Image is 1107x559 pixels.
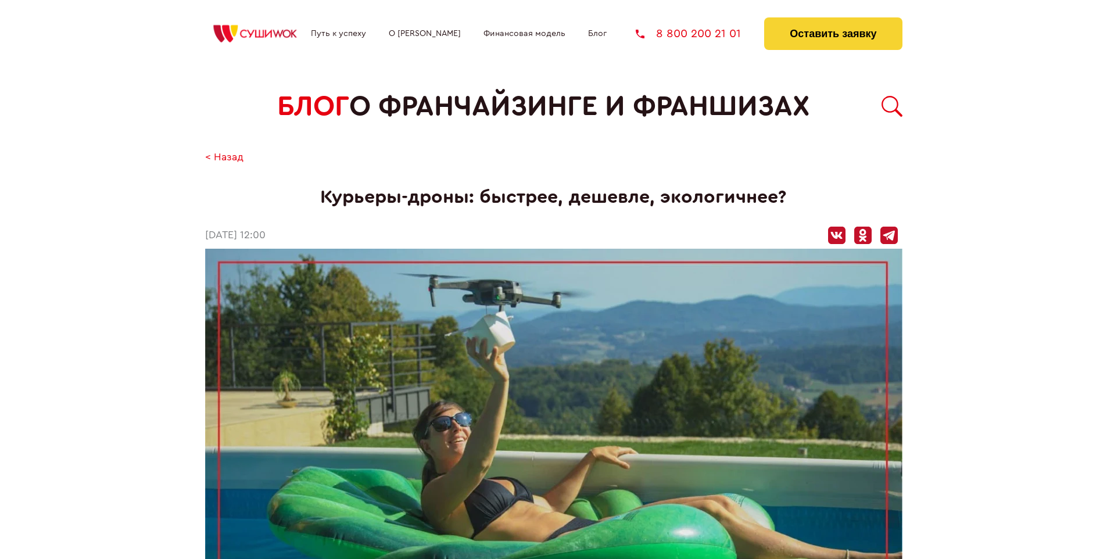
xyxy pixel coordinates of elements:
[205,187,902,208] h1: Курьеры-дроны: быстрее, дешевле, экологичнее?
[311,29,366,38] a: Путь к успеху
[764,17,902,50] button: Оставить заявку
[636,28,741,40] a: 8 800 200 21 01
[389,29,461,38] a: О [PERSON_NAME]
[588,29,607,38] a: Блог
[205,152,243,164] a: < Назад
[205,230,266,242] time: [DATE] 12:00
[483,29,565,38] a: Финансовая модель
[277,91,349,123] span: БЛОГ
[349,91,809,123] span: о франчайзинге и франшизах
[656,28,741,40] span: 8 800 200 21 01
